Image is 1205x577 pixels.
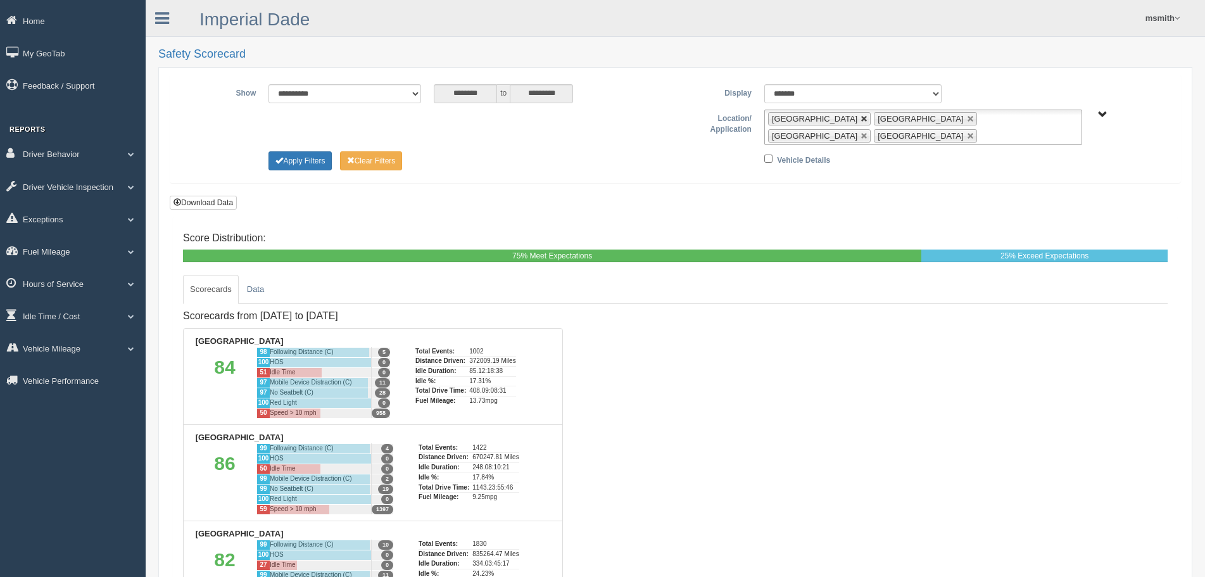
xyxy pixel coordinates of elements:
span: 10 [378,540,393,550]
h4: Scorecards from [DATE] to [DATE] [183,310,563,322]
span: 4 [381,444,393,453]
div: 50 [256,464,270,474]
div: 100 [256,357,270,367]
div: Total Drive Time: [419,483,469,493]
div: Distance Driven: [419,549,469,559]
div: 51 [256,367,270,377]
div: Total Drive Time: [415,386,466,396]
h2: Safety Scorecard [158,48,1192,61]
label: Vehicle Details [777,151,830,167]
a: Imperial Dade [199,10,310,29]
div: 99 [256,443,270,453]
div: Total Events: [419,540,469,549]
div: 372009.19 Miles [469,356,515,366]
div: Idle Duration: [419,462,469,472]
div: Total Events: [415,347,466,357]
div: 334.03:45:17 [472,559,519,569]
div: 99 [256,540,270,550]
div: 86 [193,443,256,514]
div: 1002 [469,347,515,357]
div: Idle Duration: [419,559,469,569]
div: 9.25mpg [472,492,519,502]
span: 75% Meet Expectations [512,251,592,260]
div: 1422 [472,443,519,453]
span: 0 [378,368,390,377]
span: 19 [378,485,393,494]
div: 27 [256,560,270,570]
span: 958 [372,409,390,418]
label: Location/ Application [676,110,758,136]
div: 99 [256,474,270,484]
div: Total Events: [419,443,469,453]
div: 99 [256,484,270,494]
span: [GEOGRAPHIC_DATA] [878,114,963,124]
div: 248.08:10:21 [472,462,519,472]
span: [GEOGRAPHIC_DATA] [772,114,857,124]
div: 100 [256,398,270,408]
div: Distance Driven: [419,452,469,462]
div: 97 [256,377,270,388]
div: 1830 [472,540,519,549]
div: 97 [256,388,270,398]
span: 25% Exceed Expectations [1000,251,1088,260]
div: 84 [193,347,256,418]
span: 1397 [372,505,393,514]
h4: Score Distribution: [183,232,1168,244]
b: [GEOGRAPHIC_DATA] [196,336,284,346]
span: 0 [381,550,393,560]
div: 100 [256,453,270,464]
b: [GEOGRAPHIC_DATA] [196,529,284,538]
div: 17.31% [469,376,515,386]
span: to [497,84,510,103]
span: [GEOGRAPHIC_DATA] [772,131,857,141]
div: 17.84% [472,472,519,483]
div: 408.09:08:31 [469,386,515,396]
div: 835264.47 Miles [472,549,519,559]
div: 1143.23:55:46 [472,483,519,493]
div: 100 [256,550,270,560]
span: 11 [375,378,390,388]
div: 670247.81 Miles [472,452,519,462]
div: 98 [256,347,270,357]
label: Show [180,84,262,99]
span: 2 [381,474,393,484]
span: 0 [381,495,393,504]
div: 59 [256,504,270,514]
span: 0 [381,464,393,474]
span: 0 [378,398,390,408]
a: Data [240,275,271,304]
div: Fuel Mileage: [415,396,466,406]
div: Idle %: [419,472,469,483]
button: Change Filter Options [268,151,332,170]
button: Download Data [170,196,237,210]
span: 0 [378,358,390,367]
span: 5 [378,348,390,357]
span: 0 [381,561,393,570]
span: 28 [375,388,390,398]
label: Display [675,84,757,99]
div: Idle %: [415,376,466,386]
div: 85.12:18:38 [469,366,515,376]
div: Distance Driven: [415,356,466,366]
div: 100 [256,494,270,504]
button: Change Filter Options [340,151,403,170]
a: Scorecards [183,275,239,304]
b: [GEOGRAPHIC_DATA] [196,433,284,442]
div: Idle Duration: [415,366,466,376]
div: 13.73mpg [469,396,515,406]
div: 50 [256,408,270,418]
span: [GEOGRAPHIC_DATA] [878,131,963,141]
span: 0 [381,454,393,464]
div: Fuel Mileage: [419,492,469,502]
